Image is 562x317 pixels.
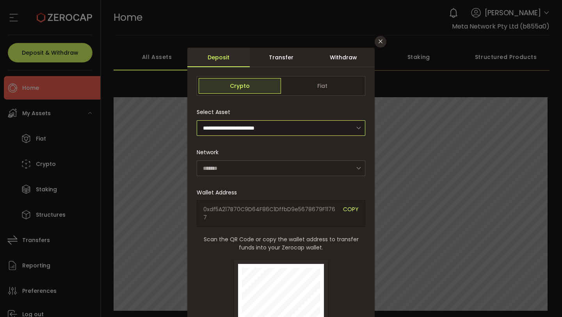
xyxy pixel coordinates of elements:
iframe: Chat Widget [523,280,562,317]
div: Transfer [250,48,312,67]
label: Wallet Address [197,189,242,196]
label: Network [197,148,223,156]
div: Deposit [187,48,250,67]
span: 0xdf5A217B70C9D64F86C1DffbD9e5678679F11767 [203,205,337,222]
span: Fiat [281,78,363,94]
span: Crypto [199,78,281,94]
button: Close [375,36,386,48]
span: COPY [343,205,359,222]
span: Scan the QR Code or copy the wallet address to transfer funds into your Zerocap wallet. [197,235,365,252]
div: Withdraw [312,48,375,67]
label: Select Asset [197,108,235,116]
